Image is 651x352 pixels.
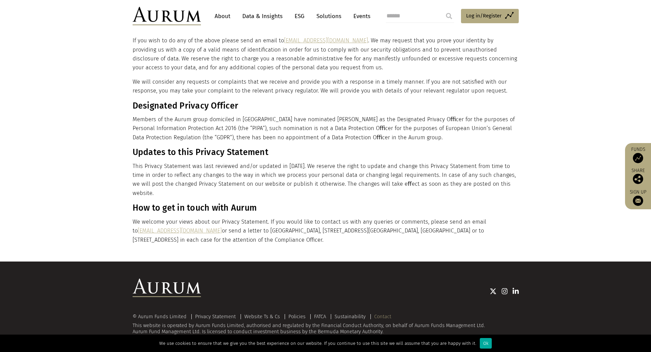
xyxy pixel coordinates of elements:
[133,203,517,213] h3: How to get in touch with Aurum
[133,314,190,319] div: © Aurum Funds Limited
[633,196,643,206] img: Sign up to our newsletter
[211,10,234,23] a: About
[239,10,286,23] a: Data & Insights
[133,101,517,111] h3: Designated Privacy Officer
[502,288,508,295] img: Instagram icon
[628,146,648,163] a: Funds
[442,9,456,23] input: Submit
[461,9,519,23] a: Log in/Register
[133,78,517,96] p: We will consider any requests or complaints that we receive and provide you with a response in a ...
[133,314,519,335] div: This website is operated by Aurum Funds Limited, authorised and regulated by the Financial Conduc...
[133,147,517,157] h3: Updates to this Privacy Statement
[288,313,306,320] a: Policies
[133,115,517,142] p: Members of the Aurum group domiciled in [GEOGRAPHIC_DATA] have nominated [PERSON_NAME] as the Des...
[480,338,492,349] div: Ok
[350,10,370,23] a: Events
[628,189,648,206] a: Sign up
[138,227,222,234] a: [EMAIL_ADDRESS][DOMAIN_NAME]
[335,313,366,320] a: Sustainability
[133,217,517,244] p: We welcome your views about our Privacy Statement. If you would like to contact us with any queri...
[133,36,517,72] p: If you wish to do any of the above please send an email to . We may request that you prove your i...
[628,168,648,184] div: Share
[291,10,308,23] a: ESG
[195,313,236,320] a: Privacy Statement
[313,10,345,23] a: Solutions
[490,288,497,295] img: Twitter icon
[314,313,326,320] a: FATCA
[244,313,280,320] a: Website Ts & Cs
[633,174,643,184] img: Share this post
[466,12,502,20] span: Log in/Register
[374,313,391,320] a: Contact
[133,7,201,25] img: Aurum
[133,162,517,198] p: This Privacy Statement was last reviewed and/or updated in [DATE]. We reserve the right to update...
[633,153,643,163] img: Access Funds
[133,279,201,297] img: Aurum Logo
[513,288,519,295] img: Linkedin icon
[284,37,368,44] a: [EMAIL_ADDRESS][DOMAIN_NAME]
